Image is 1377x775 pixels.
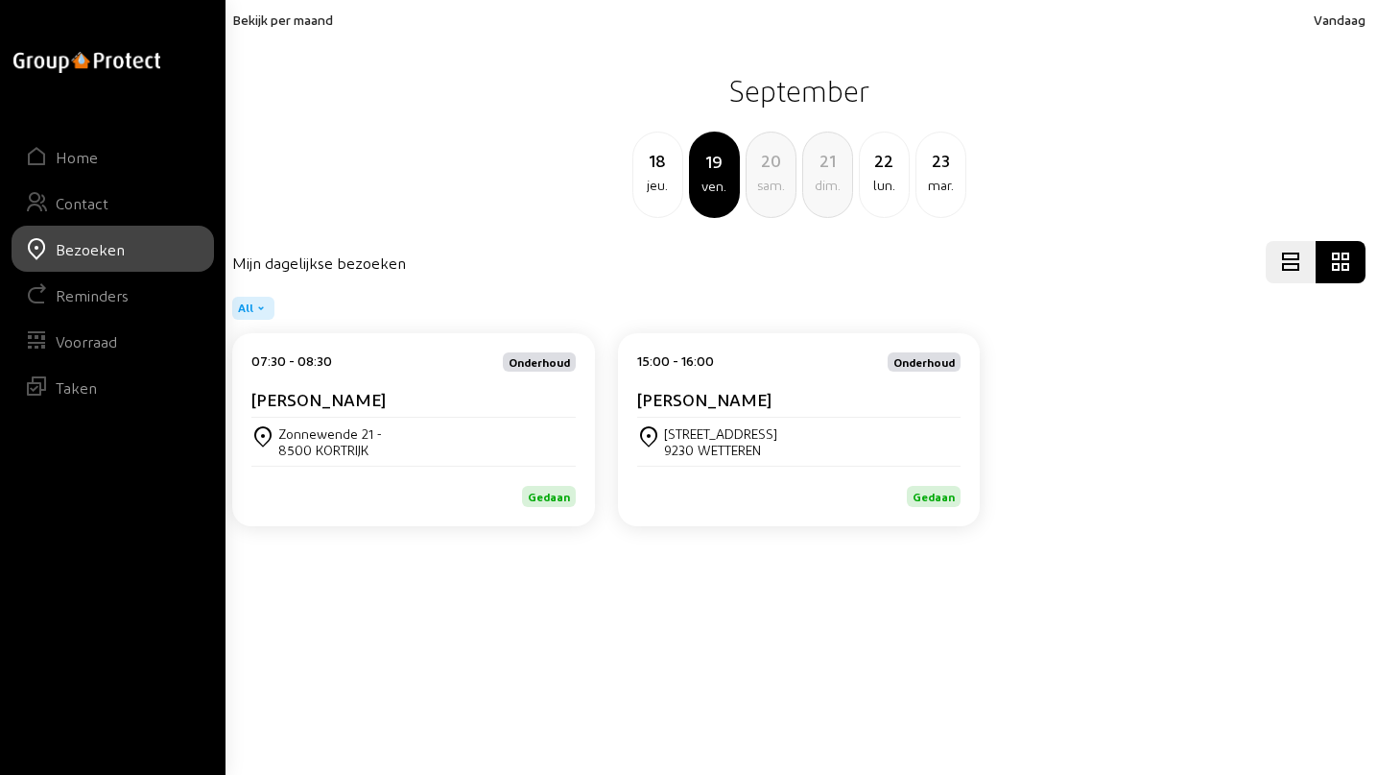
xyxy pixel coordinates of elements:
[232,254,406,272] h4: Mijn dagelijkse bezoeken
[664,442,777,458] div: 9230 WETTEREN
[637,352,714,372] div: 15:00 - 16:00
[251,389,386,409] cam-card-title: [PERSON_NAME]
[916,147,965,174] div: 23
[251,352,332,372] div: 07:30 - 08:30
[12,133,214,180] a: Home
[12,226,214,272] a: Bezoeken
[637,389,772,409] cam-card-title: [PERSON_NAME]
[232,12,333,28] span: Bekijk per maand
[278,425,382,442] div: Zonnewende 21 -
[12,180,214,226] a: Contact
[12,364,214,410] a: Taken
[913,490,955,503] span: Gedaan
[12,318,214,364] a: Voorraad
[278,442,382,458] div: 8500 KORTRIJK
[509,356,570,368] span: Onderhoud
[1314,12,1365,28] span: Vandaag
[860,174,909,197] div: lun.
[56,378,97,397] div: Taken
[56,148,98,166] div: Home
[860,147,909,174] div: 22
[916,174,965,197] div: mar.
[528,490,570,503] span: Gedaan
[633,147,682,174] div: 18
[238,301,253,316] span: All
[803,174,852,197] div: dim.
[633,174,682,197] div: jeu.
[12,272,214,318] a: Reminders
[56,240,125,258] div: Bezoeken
[56,332,117,351] div: Voorraad
[232,66,1365,114] h2: September
[691,148,738,175] div: 19
[893,356,955,368] span: Onderhoud
[747,147,795,174] div: 20
[803,147,852,174] div: 21
[56,194,108,212] div: Contact
[691,175,738,198] div: ven.
[747,174,795,197] div: sam.
[664,425,777,442] div: [STREET_ADDRESS]
[56,286,129,304] div: Reminders
[13,52,160,73] img: logo-oneline.png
